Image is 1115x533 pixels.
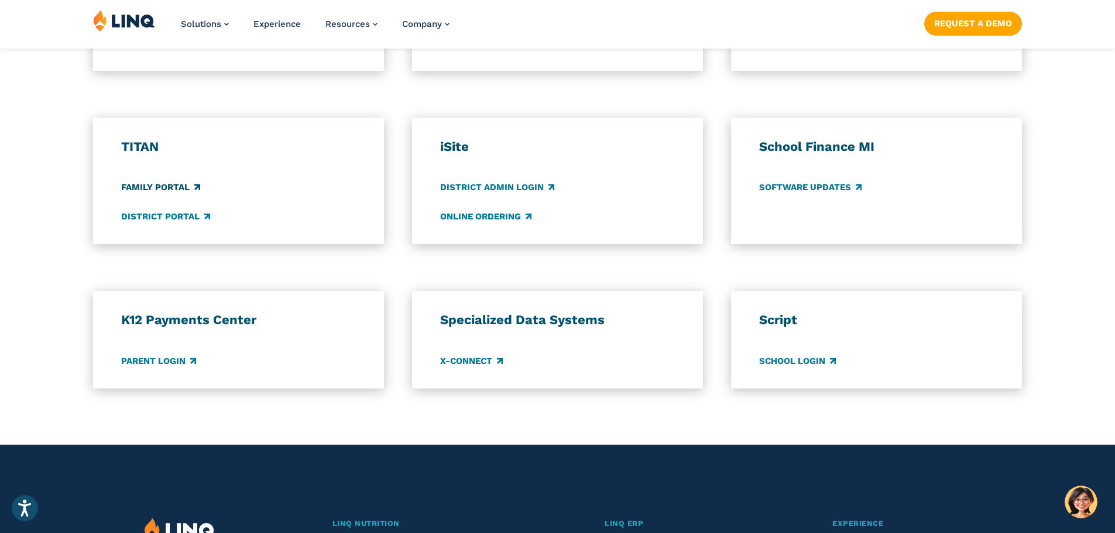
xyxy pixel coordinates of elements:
a: Request a Demo [924,12,1022,35]
a: Parent Login [121,355,196,367]
a: Family Portal [121,181,200,194]
h3: iSite [440,139,675,155]
h3: Specialized Data Systems [440,312,675,328]
a: LINQ ERP [605,518,771,530]
a: Solutions [181,19,229,29]
img: LINQ | K‑12 Software [93,9,155,32]
a: Company [402,19,450,29]
a: X-Connect [440,355,503,367]
h3: School Finance MI [759,139,994,155]
a: Resources [325,19,378,29]
a: District Portal [121,210,210,223]
span: Experience [832,519,883,528]
a: District Admin Login [440,181,554,194]
a: Software Updates [759,181,862,194]
span: Company [402,19,442,29]
button: Hello, have a question? Let’s chat. [1065,486,1097,518]
span: LINQ ERP [605,519,643,528]
h3: TITAN [121,139,356,155]
a: Online Ordering [440,210,531,223]
nav: Primary Navigation [181,9,450,48]
h3: Script [759,312,994,328]
span: LINQ Nutrition [332,519,400,528]
a: School Login [759,355,836,367]
span: Resources [325,19,370,29]
a: Experience [832,518,970,530]
a: LINQ Nutrition [332,518,544,530]
a: Experience [253,19,301,29]
h3: K12 Payments Center [121,312,356,328]
nav: Button Navigation [924,9,1022,35]
span: Solutions [181,19,221,29]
